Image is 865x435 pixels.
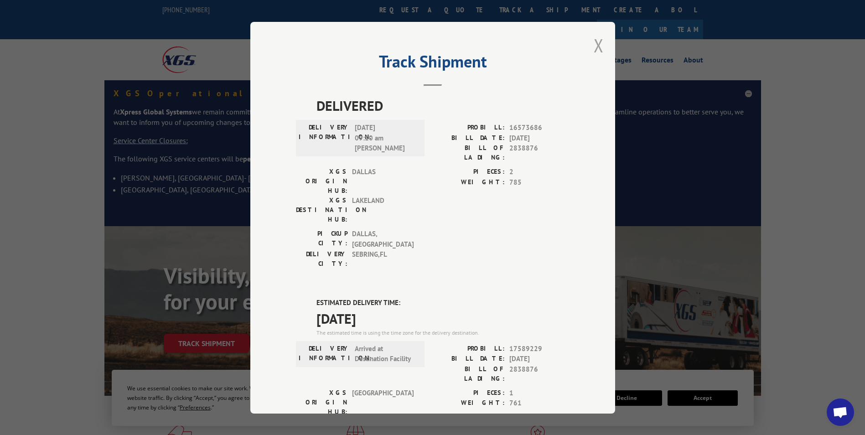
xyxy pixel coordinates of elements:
[352,249,414,269] span: SEBRING , FL
[316,298,570,308] label: ESTIMATED DELIVERY TIME:
[594,33,604,57] button: Close modal
[352,388,414,416] span: [GEOGRAPHIC_DATA]
[299,123,350,154] label: DELIVERY INFORMATION:
[299,343,350,364] label: DELIVERY INFORMATION:
[352,196,414,224] span: LAKELAND
[296,167,347,196] label: XGS ORIGIN HUB:
[509,398,570,409] span: 761
[433,364,505,383] label: BILL OF LADING:
[316,328,570,337] div: The estimated time is using the time zone for the delivery destination.
[296,55,570,72] h2: Track Shipment
[355,123,416,154] span: [DATE] 09:10 am [PERSON_NAME]
[433,167,505,177] label: PIECES:
[296,388,347,416] label: XGS ORIGIN HUB:
[509,167,570,177] span: 2
[433,388,505,398] label: PIECES:
[316,308,570,328] span: [DATE]
[509,143,570,162] span: 2838876
[433,133,505,143] label: BILL DATE:
[433,143,505,162] label: BILL OF LADING:
[827,399,854,426] a: Open chat
[509,177,570,187] span: 785
[509,123,570,133] span: 16573686
[296,249,347,269] label: DELIVERY CITY:
[296,196,347,224] label: XGS DESTINATION HUB:
[352,229,414,249] span: DALLAS , [GEOGRAPHIC_DATA]
[433,354,505,364] label: BILL DATE:
[355,343,416,364] span: Arrived at Destination Facility
[509,354,570,364] span: [DATE]
[509,343,570,354] span: 17589229
[433,343,505,354] label: PROBILL:
[296,229,347,249] label: PICKUP CITY:
[433,123,505,133] label: PROBILL:
[433,398,505,409] label: WEIGHT:
[509,388,570,398] span: 1
[352,167,414,196] span: DALLAS
[509,133,570,143] span: [DATE]
[316,95,570,116] span: DELIVERED
[509,364,570,383] span: 2838876
[433,177,505,187] label: WEIGHT:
